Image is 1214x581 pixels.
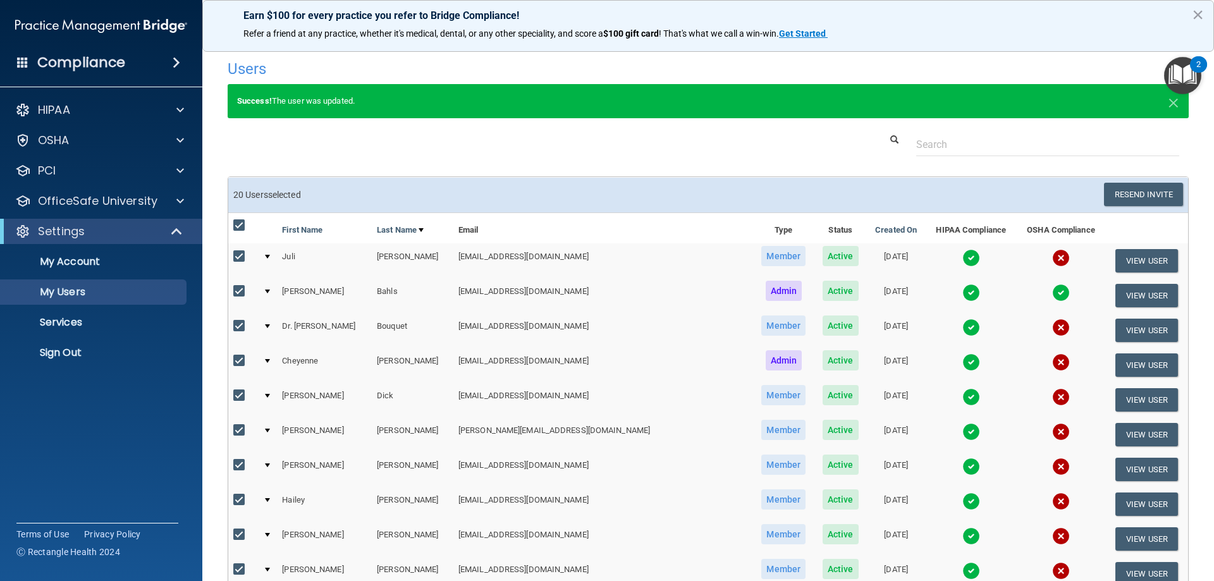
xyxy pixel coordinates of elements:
[8,346,181,359] p: Sign Out
[38,193,157,209] p: OfficeSafe University
[926,213,1017,243] th: HIPAA Compliance
[277,243,372,278] td: Juli
[603,28,659,39] strong: $100 gift card
[84,528,141,541] a: Privacy Policy
[761,246,806,266] span: Member
[875,223,917,238] a: Created On
[37,54,125,71] h4: Compliance
[15,224,183,239] a: Settings
[962,319,980,336] img: tick.e7d51cea.svg
[1052,284,1070,302] img: tick.e7d51cea.svg
[453,522,753,556] td: [EMAIL_ADDRESS][DOMAIN_NAME]
[453,278,753,313] td: [EMAIL_ADDRESS][DOMAIN_NAME]
[962,562,980,580] img: tick.e7d51cea.svg
[282,223,322,238] a: First Name
[867,278,926,313] td: [DATE]
[277,313,372,348] td: Dr. [PERSON_NAME]
[453,243,753,278] td: [EMAIL_ADDRESS][DOMAIN_NAME]
[377,223,424,238] a: Last Name
[8,255,181,268] p: My Account
[372,243,453,278] td: [PERSON_NAME]
[1196,64,1201,81] div: 2
[823,559,859,579] span: Active
[823,315,859,336] span: Active
[453,313,753,348] td: [EMAIL_ADDRESS][DOMAIN_NAME]
[761,315,806,336] span: Member
[1168,94,1179,109] button: Close
[995,491,1199,542] iframe: Drift Widget Chat Controller
[962,423,980,441] img: tick.e7d51cea.svg
[962,492,980,510] img: tick.e7d51cea.svg
[916,133,1179,156] input: Search
[962,284,980,302] img: tick.e7d51cea.svg
[1168,89,1179,114] span: ×
[277,278,372,313] td: [PERSON_NAME]
[1115,249,1178,272] button: View User
[15,163,184,178] a: PCI
[237,96,272,106] strong: Success!
[867,313,926,348] td: [DATE]
[867,417,926,452] td: [DATE]
[453,348,753,382] td: [EMAIL_ADDRESS][DOMAIN_NAME]
[1192,4,1204,25] button: Close
[1115,388,1178,412] button: View User
[1052,353,1070,371] img: cross.ca9f0e7f.svg
[372,382,453,417] td: Dick
[38,102,70,118] p: HIPAA
[1115,458,1178,481] button: View User
[867,348,926,382] td: [DATE]
[372,348,453,382] td: [PERSON_NAME]
[761,489,806,510] span: Member
[15,13,187,39] img: PMB logo
[372,278,453,313] td: Bahls
[962,249,980,267] img: tick.e7d51cea.svg
[228,84,1189,118] div: The user was updated.
[761,559,806,579] span: Member
[1052,562,1070,580] img: cross.ca9f0e7f.svg
[1052,319,1070,336] img: cross.ca9f0e7f.svg
[1115,353,1178,377] button: View User
[962,458,980,475] img: tick.e7d51cea.svg
[814,213,867,243] th: Status
[823,350,859,370] span: Active
[779,28,826,39] strong: Get Started
[453,417,753,452] td: [PERSON_NAME][EMAIL_ADDRESS][DOMAIN_NAME]
[372,313,453,348] td: Bouquet
[277,452,372,487] td: [PERSON_NAME]
[243,9,1173,21] p: Earn $100 for every practice you refer to Bridge Compliance!
[15,133,184,148] a: OSHA
[962,527,980,545] img: tick.e7d51cea.svg
[8,316,181,329] p: Services
[867,382,926,417] td: [DATE]
[962,388,980,406] img: tick.e7d51cea.svg
[779,28,828,39] a: Get Started
[15,102,184,118] a: HIPAA
[761,420,806,440] span: Member
[16,546,120,558] span: Ⓒ Rectangle Health 2024
[1052,249,1070,267] img: cross.ca9f0e7f.svg
[823,524,859,544] span: Active
[453,213,753,243] th: Email
[277,348,372,382] td: Cheyenne
[766,350,802,370] span: Admin
[1052,423,1070,441] img: cross.ca9f0e7f.svg
[15,193,184,209] a: OfficeSafe University
[38,163,56,178] p: PCI
[867,522,926,556] td: [DATE]
[1052,458,1070,475] img: cross.ca9f0e7f.svg
[243,28,603,39] span: Refer a friend at any practice, whether it's medical, dental, or any other speciality, and score a
[753,213,814,243] th: Type
[823,455,859,475] span: Active
[372,522,453,556] td: [PERSON_NAME]
[823,246,859,266] span: Active
[277,382,372,417] td: [PERSON_NAME]
[38,224,85,239] p: Settings
[659,28,779,39] span: ! That's what we call a win-win.
[823,281,859,301] span: Active
[1115,319,1178,342] button: View User
[277,522,372,556] td: [PERSON_NAME]
[761,524,806,544] span: Member
[1104,183,1183,206] button: Resend Invite
[16,528,69,541] a: Terms of Use
[277,417,372,452] td: [PERSON_NAME]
